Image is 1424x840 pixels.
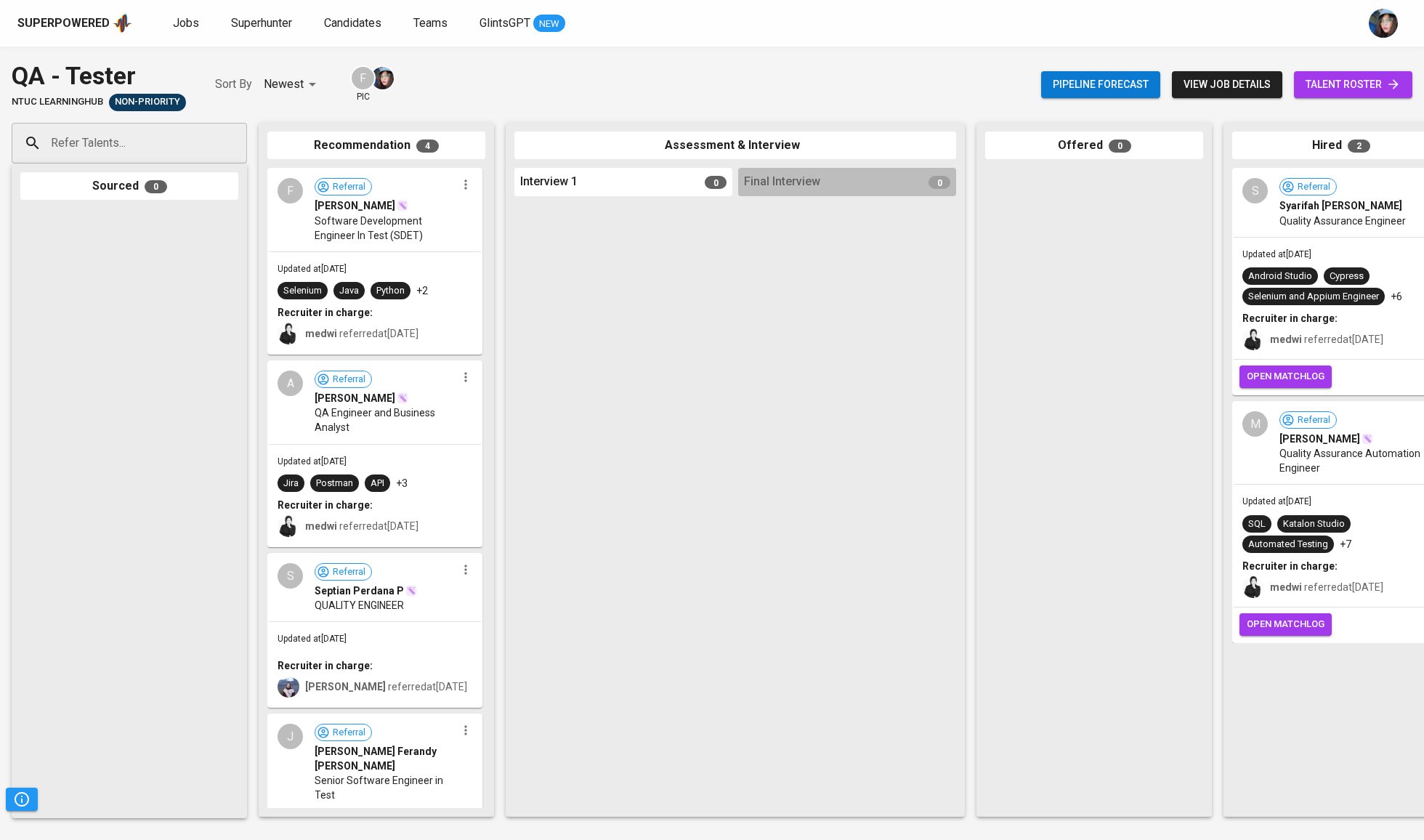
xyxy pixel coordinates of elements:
div: S [1242,178,1268,203]
span: 4 [416,140,439,153]
div: Python [376,284,405,298]
span: [PERSON_NAME] [315,391,395,405]
span: referred at [DATE] [305,681,467,692]
div: J [278,724,303,749]
b: medwi [305,520,337,532]
span: [PERSON_NAME] [1279,432,1360,446]
p: Newest [264,76,304,93]
div: Android Studio [1248,270,1312,283]
div: Katalon Studio [1283,517,1345,531]
span: NEW [533,17,565,31]
div: Recommendation [267,132,485,160]
img: magic_wand.svg [405,585,417,597]
div: QA - Tester [12,58,186,94]
span: Senior Software Engineer in Test [315,773,456,802]
img: diazagista@glints.com [371,67,394,89]
span: Candidates [324,16,381,30]
a: Teams [413,15,450,33]
p: +2 [416,283,428,298]
div: M [1242,411,1268,437]
div: Selenium [283,284,322,298]
span: Referral [1292,180,1336,194]
p: +6 [1391,289,1402,304]
img: magic_wand.svg [397,200,408,211]
span: Updated at [DATE] [278,634,347,644]
a: Superpoweredapp logo [17,12,132,34]
span: talent roster [1306,76,1401,94]
b: medwi [1270,581,1302,593]
img: christine.raharja@glints.com [278,676,299,698]
div: F [350,65,376,91]
button: Pipeline Triggers [6,788,38,811]
span: Referral [327,565,371,579]
div: Cypress [1330,270,1364,283]
span: Referral [327,373,371,387]
img: medwi@glints.com [1242,576,1264,598]
b: [PERSON_NAME] [305,681,386,692]
img: magic_wand.svg [1362,433,1373,445]
span: 0 [1109,140,1131,153]
span: 0 [929,176,950,189]
span: Quality Assurance Automation Engineer [1279,446,1421,475]
img: medwi@glints.com [1242,328,1264,350]
span: referred at [DATE] [1270,334,1383,345]
span: Interview 1 [520,174,578,190]
span: Teams [413,16,448,30]
span: [PERSON_NAME] Ferandy [PERSON_NAME] [315,744,456,773]
div: Jira [283,477,299,490]
b: Recruiter in charge: [278,499,373,511]
div: Assessment & Interview [514,132,956,160]
span: referred at [DATE] [305,520,418,532]
div: Newest [264,71,321,98]
p: +7 [1340,537,1351,552]
button: Open [239,142,242,145]
img: app logo [113,12,132,34]
b: Recruiter in charge: [278,660,373,671]
span: Software Development Engineer In Test (SDET) [315,214,456,243]
span: Final Interview [744,174,820,190]
p: +3 [396,476,408,490]
img: medwi@glints.com [278,515,299,537]
span: Pipeline forecast [1053,76,1149,94]
span: Updated at [DATE] [278,264,347,274]
b: Recruiter in charge: [1242,312,1338,324]
a: GlintsGPT NEW [480,15,565,33]
span: QUALITY ENGINEER [315,598,404,613]
span: GlintsGPT [480,16,530,30]
span: Non-Priority [109,95,186,109]
span: view job details [1184,76,1271,94]
a: talent roster [1294,71,1412,98]
b: medwi [305,328,337,339]
div: S [278,563,303,589]
div: pic [350,65,376,103]
span: 0 [705,176,727,189]
span: open matchlog [1247,368,1324,385]
span: Quality Assurance Engineer [1279,214,1406,228]
div: SQL [1248,517,1266,531]
div: F [278,178,303,203]
span: Referral [327,726,371,740]
button: open matchlog [1239,366,1332,388]
div: A [278,371,303,396]
span: Septian Perdana P [315,583,404,598]
span: Superhunter [231,16,292,30]
img: medwi@glints.com [278,323,299,344]
button: open matchlog [1239,613,1332,636]
b: Recruiter in charge: [278,307,373,318]
span: referred at [DATE] [1270,581,1383,593]
span: Referral [1292,413,1336,427]
img: magic_wand.svg [397,392,408,404]
span: QA Engineer and Business Analyst [315,405,456,435]
b: Recruiter in charge: [1242,560,1338,572]
span: 2 [1348,140,1370,153]
div: Automated Testing [1248,538,1328,552]
img: diazagista@glints.com [1369,9,1398,38]
span: Updated at [DATE] [1242,249,1311,259]
span: Syarifah [PERSON_NAME] [1279,198,1402,213]
div: Sufficient Talents in Pipeline [109,94,186,111]
div: Superpowered [17,15,110,32]
div: Java [339,284,359,298]
span: NTUC LearningHub [12,95,103,109]
span: Jobs [173,16,199,30]
span: Updated at [DATE] [278,456,347,467]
